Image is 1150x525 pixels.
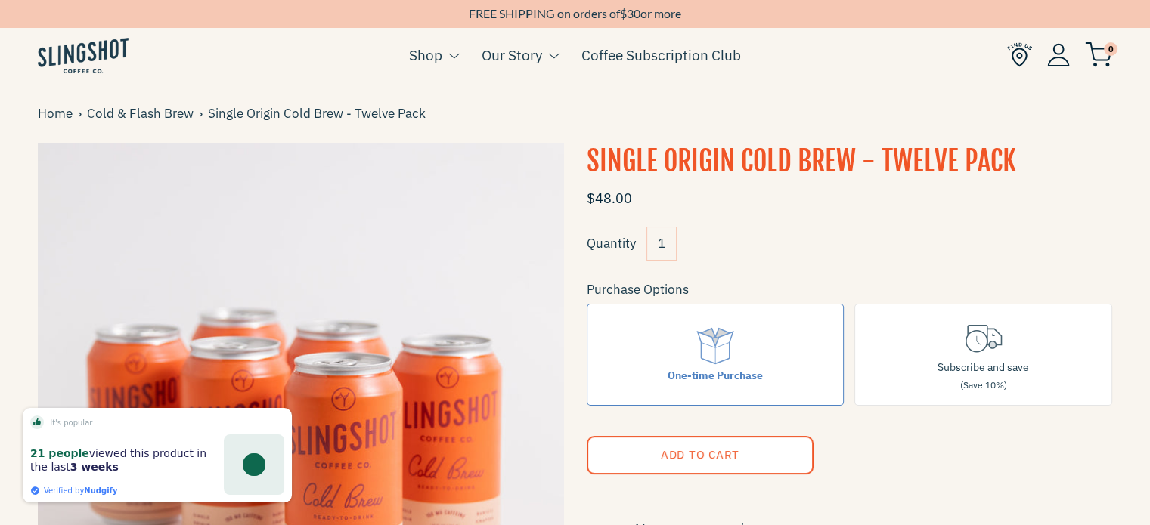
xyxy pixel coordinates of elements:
[38,103,78,124] a: Home
[482,44,542,66] a: Our Story
[409,44,442,66] a: Shop
[660,447,739,462] span: Add to Cart
[960,379,1007,391] span: (Save 10%)
[78,103,87,124] span: ›
[87,103,199,124] a: Cold & Flash Brew
[620,6,627,20] span: $
[1085,46,1112,64] a: 0
[1007,42,1032,67] img: Find Us
[1104,42,1117,56] span: 0
[587,190,632,207] span: $48.00
[587,143,1113,181] h1: Single Origin Cold Brew - Twelve Pack
[627,6,640,20] span: 30
[1047,43,1070,66] img: Account
[587,279,689,300] legend: Purchase Options
[668,367,763,384] div: One-time Purchase
[199,103,208,124] span: ›
[587,436,814,474] button: Add to Cart
[938,360,1029,374] span: Subscribe and save
[581,44,741,66] a: Coffee Subscription Club
[587,235,636,252] label: Quantity
[1085,42,1112,67] img: cart
[208,103,431,124] span: Single Origin Cold Brew - Twelve Pack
